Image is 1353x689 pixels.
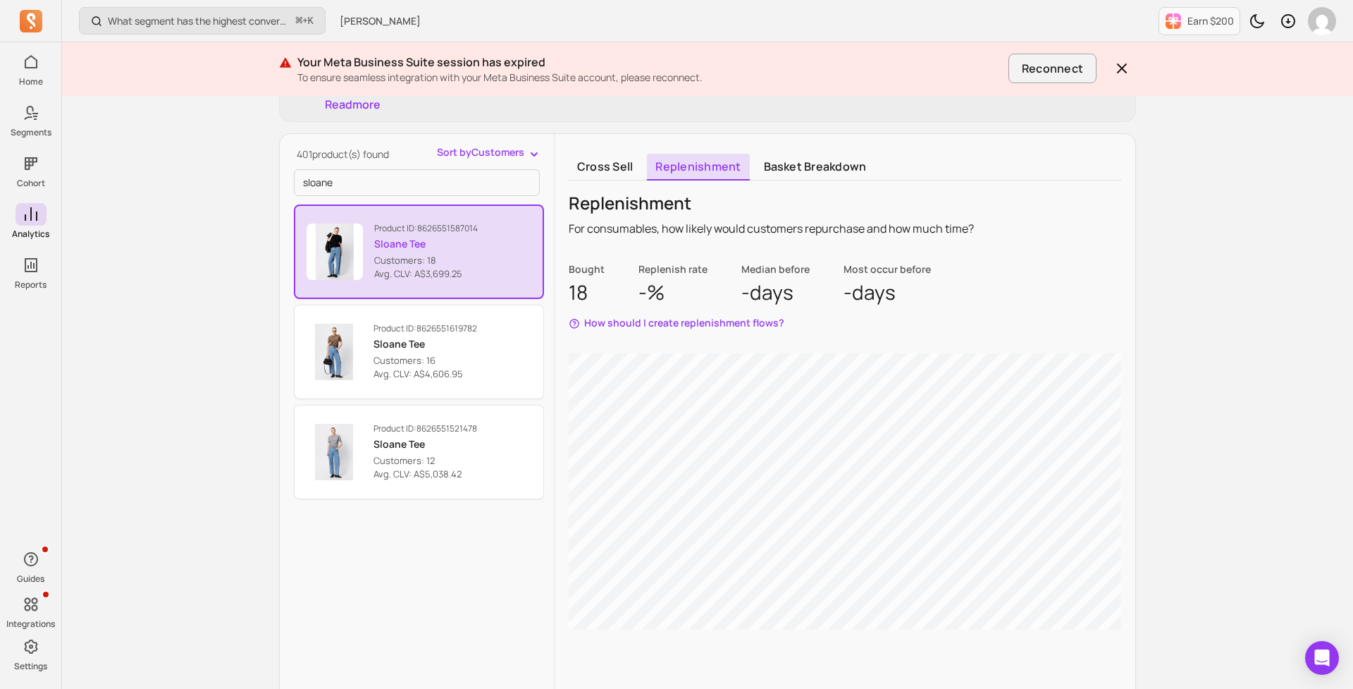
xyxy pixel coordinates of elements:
[373,354,477,368] p: Customers: 16
[296,13,314,28] span: +
[306,324,362,380] img: Product image
[569,316,784,330] button: How should I create replenishment flows?
[1187,14,1234,28] p: Earn $200
[12,228,49,240] p: Analytics
[11,127,51,138] p: Segments
[19,76,43,87] p: Home
[755,154,875,181] a: Basket breakdown
[844,262,931,276] p: Most occur before
[741,279,810,305] p: - days
[306,424,362,480] img: Product image
[15,279,47,291] p: Reports
[373,423,477,434] p: Product ID: 8626551521478
[373,454,477,468] p: Customers: 12
[340,14,421,28] span: [PERSON_NAME]
[373,367,477,382] p: Avg. CLV: A$4,606.95
[325,96,381,113] button: Readmore
[1243,7,1271,35] button: Toggle dark mode
[297,147,389,161] span: 401 product(s) found
[647,154,749,181] a: Replenishment
[16,545,47,587] button: Guides
[307,224,363,280] img: Product image
[294,205,544,299] button: Product ID:8626551587014Sloane TeeCustomers: 18 Avg. CLV: A$3,699.25
[741,262,810,276] p: Median before
[844,279,931,305] p: - days
[373,337,477,351] p: Sloane Tee
[14,661,47,672] p: Settings
[374,223,478,234] p: Product ID: 8626551587014
[569,279,605,305] p: 18
[374,267,478,281] p: Avg. CLV: A$3,699.25
[374,237,478,251] p: Sloane Tee
[1305,641,1339,675] div: Open Intercom Messenger
[17,573,44,585] p: Guides
[308,16,314,27] kbd: K
[437,145,541,159] button: Sort byCustomers
[6,618,55,630] p: Integrations
[294,405,544,499] button: Product ID:8626551521478Sloane TeeCustomers: 12 Avg. CLV: A$5,038.42
[569,262,605,276] p: Bought
[295,13,303,30] kbd: ⌘
[374,254,478,268] p: Customers: 18
[17,178,45,189] p: Cohort
[638,279,708,305] p: -%
[1159,7,1240,35] button: Earn $200
[373,437,477,451] p: Sloane Tee
[373,323,477,334] p: Product ID: 8626551619782
[373,468,477,482] p: Avg. CLV: A$5,038.42
[569,192,974,214] p: Replenishment
[1008,54,1096,83] button: Reconnect
[569,220,974,237] p: For consumables, how likely would customers repurchase and how much time?
[297,71,1003,85] p: To ensure seamless integration with your Meta Business Suite account, please reconnect.
[294,169,540,196] input: search product
[297,54,1003,71] p: Your Meta Business Suite session has expired
[79,7,326,35] button: What segment has the highest conversion rate in a campaign?⌘+K
[437,145,524,159] span: Sort by Customers
[1308,7,1336,35] img: avatar
[638,262,708,276] p: Replenish rate
[569,353,1121,630] canvas: chart
[569,154,641,181] a: Cross sell
[108,14,290,28] p: What segment has the highest conversion rate in a campaign?
[294,305,544,399] button: Product ID:8626551619782Sloane TeeCustomers: 16 Avg. CLV: A$4,606.95
[331,8,429,34] button: [PERSON_NAME]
